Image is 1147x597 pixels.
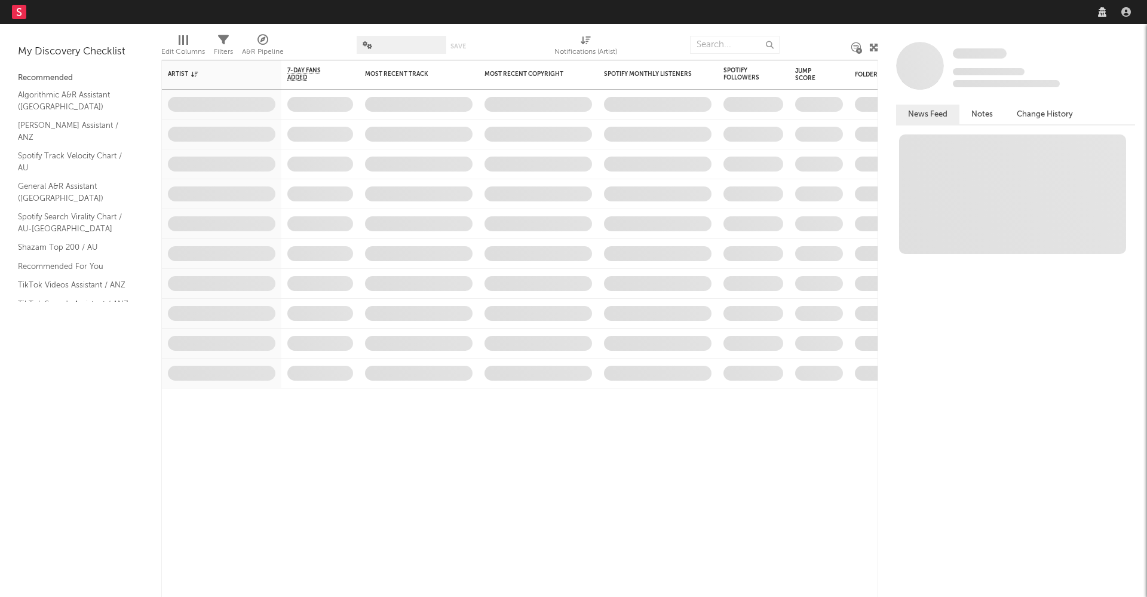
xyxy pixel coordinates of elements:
[18,260,131,273] a: Recommended For You
[450,43,466,50] button: Save
[484,71,574,78] div: Most Recent Copyright
[959,105,1005,124] button: Notes
[554,30,617,65] div: Notifications (Artist)
[795,68,825,82] div: Jump Score
[214,30,233,65] div: Filters
[855,71,944,78] div: Folders
[214,45,233,59] div: Filters
[690,36,780,54] input: Search...
[953,48,1007,60] a: Some Artist
[287,67,335,81] span: 7-Day Fans Added
[18,241,131,254] a: Shazam Top 200 / AU
[896,105,959,124] button: News Feed
[242,45,284,59] div: A&R Pipeline
[554,45,617,59] div: Notifications (Artist)
[953,68,1025,75] span: Tracking Since: [DATE]
[18,180,131,204] a: General A&R Assistant ([GEOGRAPHIC_DATA])
[161,30,205,65] div: Edit Columns
[18,298,131,311] a: TikTok Sounds Assistant / ANZ
[18,88,131,113] a: Algorithmic A&R Assistant ([GEOGRAPHIC_DATA])
[18,119,131,143] a: [PERSON_NAME] Assistant / ANZ
[242,30,284,65] div: A&R Pipeline
[723,67,765,81] div: Spotify Followers
[18,278,131,292] a: TikTok Videos Assistant / ANZ
[168,71,257,78] div: Artist
[953,80,1060,87] span: 0 fans last week
[18,210,131,235] a: Spotify Search Virality Chart / AU-[GEOGRAPHIC_DATA]
[18,149,131,174] a: Spotify Track Velocity Chart / AU
[161,45,205,59] div: Edit Columns
[365,71,455,78] div: Most Recent Track
[18,45,143,59] div: My Discovery Checklist
[1005,105,1085,124] button: Change History
[953,48,1007,59] span: Some Artist
[604,71,694,78] div: Spotify Monthly Listeners
[18,71,143,85] div: Recommended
